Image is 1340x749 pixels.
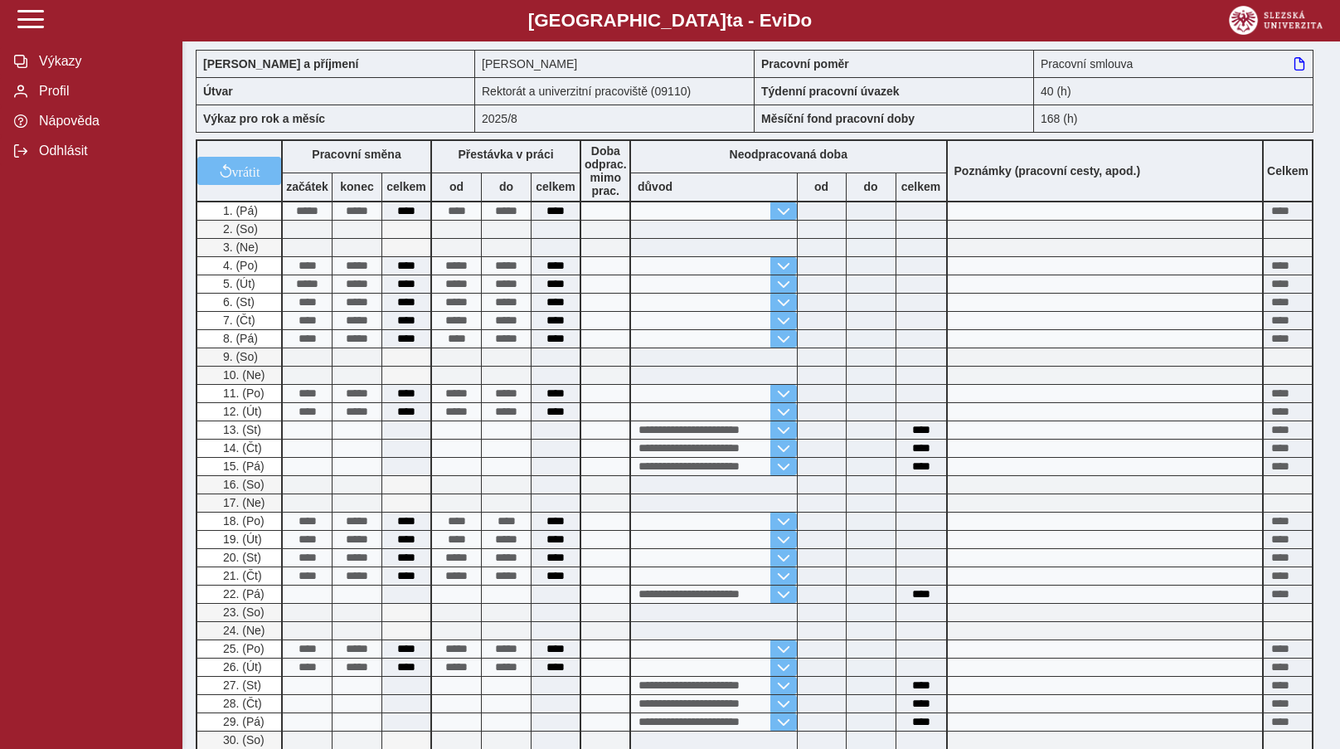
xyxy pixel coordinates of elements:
b: celkem [382,180,430,193]
span: 6. (St) [220,295,255,309]
b: [GEOGRAPHIC_DATA] a - Evi [50,10,1290,32]
span: 4. (Po) [220,259,258,272]
span: 3. (Ne) [220,241,259,254]
span: 9. (So) [220,350,258,363]
span: 23. (So) [220,606,265,619]
div: Pracovní smlouva [1034,50,1313,77]
span: vrátit [232,164,260,178]
b: začátek [283,180,332,193]
span: 26. (Út) [220,660,262,674]
b: Pracovní směna [312,148,401,161]
span: 10. (Ne) [220,368,265,382]
span: 2. (So) [220,222,258,236]
span: 5. (Út) [220,277,255,290]
span: 15. (Pá) [220,460,265,473]
img: logo_web_su.png [1229,6,1323,35]
b: celkem [896,180,946,193]
span: 19. (Út) [220,533,262,546]
div: [PERSON_NAME] [475,50,755,77]
b: Neodpracovaná doba [730,148,847,161]
b: od [432,180,481,193]
b: do [847,180,896,193]
span: t [726,10,732,31]
span: 28. (Čt) [220,697,262,710]
b: Útvar [203,85,233,98]
span: Odhlásit [34,143,168,158]
span: 18. (Po) [220,514,265,528]
div: Rektorát a univerzitní pracoviště (09110) [475,77,755,105]
span: 1. (Pá) [220,204,258,217]
span: Profil [34,84,168,99]
span: Výkazy [34,54,168,69]
span: o [801,10,813,31]
b: Poznámky (pracovní cesty, apod.) [948,164,1148,178]
b: Celkem [1267,164,1308,178]
span: 29. (Pá) [220,715,265,728]
b: celkem [532,180,580,193]
div: 168 (h) [1034,105,1313,133]
b: konec [333,180,381,193]
span: 11. (Po) [220,387,265,400]
span: 24. (Ne) [220,624,265,637]
b: Týdenní pracovní úvazek [761,85,900,98]
span: 13. (St) [220,423,261,436]
span: 20. (St) [220,551,261,564]
span: 27. (St) [220,678,261,692]
span: 12. (Út) [220,405,262,418]
b: do [482,180,531,193]
span: 22. (Pá) [220,587,265,601]
span: 30. (So) [220,733,265,747]
span: 7. (Čt) [220,314,255,327]
b: Pracovní poměr [761,57,849,71]
span: 14. (Čt) [220,441,262,455]
span: Nápověda [34,114,168,129]
span: D [787,10,800,31]
button: vrátit [197,157,281,185]
b: Doba odprac. mimo prac. [585,144,627,197]
b: [PERSON_NAME] a příjmení [203,57,358,71]
b: od [798,180,846,193]
span: 25. (Po) [220,642,265,655]
span: 21. (Čt) [220,569,262,582]
b: Výkaz pro rok a měsíc [203,112,325,125]
b: důvod [638,180,672,193]
div: 2025/8 [475,105,755,133]
b: Měsíční fond pracovní doby [761,112,915,125]
span: 8. (Pá) [220,332,258,345]
span: 17. (Ne) [220,496,265,509]
span: 16. (So) [220,478,265,491]
div: 40 (h) [1034,77,1313,105]
b: Přestávka v práci [458,148,553,161]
